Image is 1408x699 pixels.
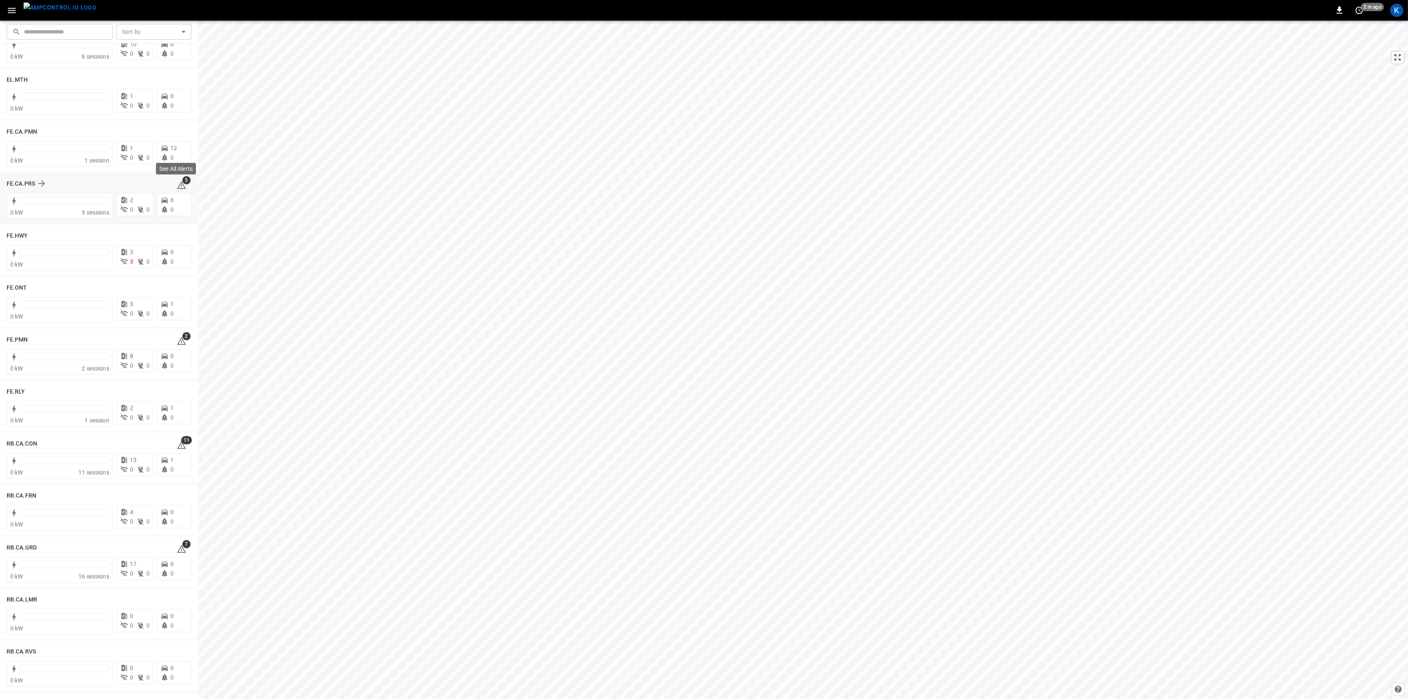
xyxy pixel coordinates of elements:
span: 0 [170,665,174,671]
span: 0 kW [10,469,23,476]
span: 0 [146,570,150,577]
span: 0 kW [10,261,23,268]
span: 0 [130,414,133,421]
h6: FE.CA.PMN [7,128,37,137]
span: 0 kW [10,209,23,216]
span: 2 [182,332,191,340]
span: 0 [170,518,174,525]
span: 0 [146,414,150,421]
span: 0 kW [10,521,23,528]
span: 11 [181,436,192,444]
span: 0 [146,154,150,161]
span: 0 [170,154,174,161]
span: 0 [170,50,174,57]
span: 0 [170,613,174,619]
span: 3 [130,249,133,255]
span: 0 [130,674,133,681]
h6: FE.HWY [7,231,28,241]
button: set refresh interval [1353,4,1366,17]
span: 7 [182,540,191,548]
span: 0 [130,206,133,213]
span: 0 kW [10,625,23,632]
span: 0 kW [10,53,23,60]
h6: FE.RLY [7,387,25,397]
h6: EL.MTH [7,76,28,85]
span: 0 [170,310,174,317]
h6: RB.CA.CON [7,439,37,449]
span: 3 [130,301,133,307]
h6: RB.CA.FRN [7,491,36,501]
span: 1 session [85,157,109,164]
img: ampcontrol.io logo [24,2,97,13]
span: 0 [130,362,133,369]
h6: FE.CA.PRS [7,179,35,189]
span: 0 [146,310,150,317]
span: 3 [130,258,133,265]
span: 0 [130,154,133,161]
span: 0 [146,674,150,681]
span: 0 [130,622,133,629]
span: 8 [130,353,133,359]
span: 0 [170,674,174,681]
span: 0 [170,258,174,265]
span: 0 kW [10,157,23,164]
span: 0 [130,613,133,619]
span: 0 [130,50,133,57]
span: 0 [130,466,133,473]
span: 0 [130,665,133,671]
h6: RB.CA.LMR [7,595,37,605]
span: 6 sessions [82,53,109,60]
span: 0 [170,570,174,577]
span: 0 [146,102,150,109]
span: 10 [130,41,137,47]
span: 6 [170,197,174,203]
span: 13 [130,457,137,463]
span: 0 [146,50,150,57]
span: 0 [170,41,174,47]
span: 2 sessions [82,365,109,372]
span: 2 [130,405,133,411]
span: 4 [130,509,133,515]
span: 0 [146,466,150,473]
span: 0 [170,509,174,515]
span: 1 [170,301,174,307]
span: 0 [170,622,174,629]
span: 0 kW [10,365,23,372]
span: 12 [170,145,177,151]
span: 2 m ago [1361,3,1384,11]
span: 1 [130,93,133,99]
span: 0 [146,258,150,265]
span: 0 [130,310,133,317]
span: 0 [170,561,174,567]
span: 0 [146,518,150,525]
span: 0 [170,353,174,359]
span: 2 [130,197,133,203]
span: 0 [146,622,150,629]
h6: RB.CA.RVS [7,647,36,656]
span: 1 [170,457,174,463]
span: 0 [130,102,133,109]
p: See All Alerts [159,165,193,173]
span: 0 [170,102,174,109]
div: profile-icon [1390,4,1403,17]
span: 0 [170,466,174,473]
span: 0 [130,518,133,525]
span: 0 kW [10,677,23,684]
h6: RB.CA.GRD [7,543,37,553]
span: 0 kW [10,573,23,580]
span: 0 [130,570,133,577]
span: 1 [130,145,133,151]
span: 0 [146,362,150,369]
span: 5 sessions [82,209,109,216]
span: 17 [130,561,137,567]
span: 0 [170,414,174,421]
span: 1 [170,405,174,411]
h6: FE.PMN [7,335,28,345]
span: 5 [182,176,191,184]
span: 0 [146,206,150,213]
span: 0 [170,93,174,99]
span: 0 [170,362,174,369]
span: 0 kW [10,313,23,320]
span: 0 kW [10,417,23,424]
span: 11 sessions [78,469,109,476]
